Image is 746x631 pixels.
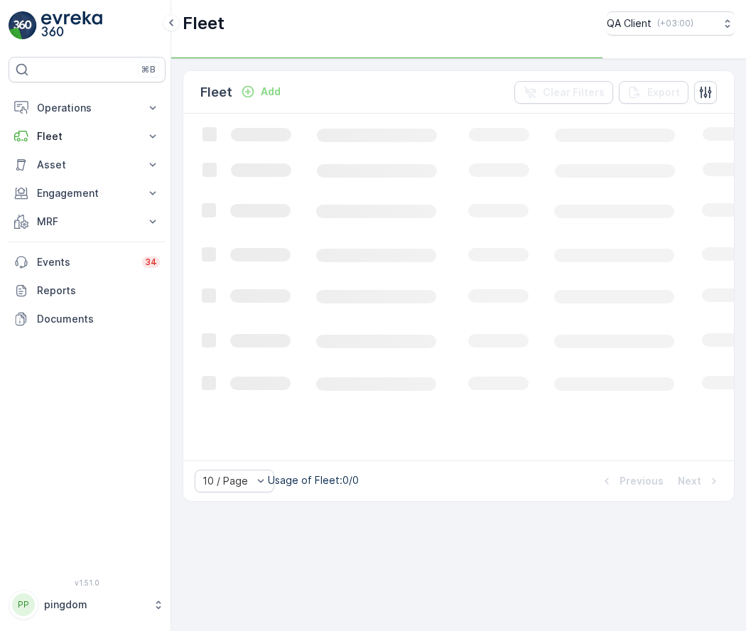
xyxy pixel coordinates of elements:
[37,312,160,326] p: Documents
[9,151,166,179] button: Asset
[9,11,37,40] img: logo
[37,215,137,229] p: MRF
[9,207,166,236] button: MRF
[620,474,664,488] p: Previous
[37,129,137,144] p: Fleet
[676,473,723,490] button: Next
[44,598,146,612] p: pingdom
[598,473,665,490] button: Previous
[9,248,166,276] a: Events34
[268,473,359,487] p: Usage of Fleet : 0/0
[9,122,166,151] button: Fleet
[37,101,137,115] p: Operations
[37,284,160,298] p: Reports
[235,83,286,100] button: Add
[37,158,137,172] p: Asset
[141,64,156,75] p: ⌘B
[607,16,652,31] p: QA Client
[514,81,613,104] button: Clear Filters
[145,257,157,268] p: 34
[9,590,166,620] button: PPpingdom
[37,255,134,269] p: Events
[607,11,735,36] button: QA Client(+03:00)
[9,305,166,333] a: Documents
[678,474,701,488] p: Next
[657,18,693,29] p: ( +03:00 )
[9,276,166,305] a: Reports
[261,85,281,99] p: Add
[9,94,166,122] button: Operations
[41,11,102,40] img: logo_light-DOdMpM7g.png
[647,85,680,99] p: Export
[200,82,232,102] p: Fleet
[543,85,605,99] p: Clear Filters
[619,81,688,104] button: Export
[183,12,225,35] p: Fleet
[9,578,166,587] span: v 1.51.0
[37,186,137,200] p: Engagement
[12,593,35,616] div: PP
[9,179,166,207] button: Engagement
